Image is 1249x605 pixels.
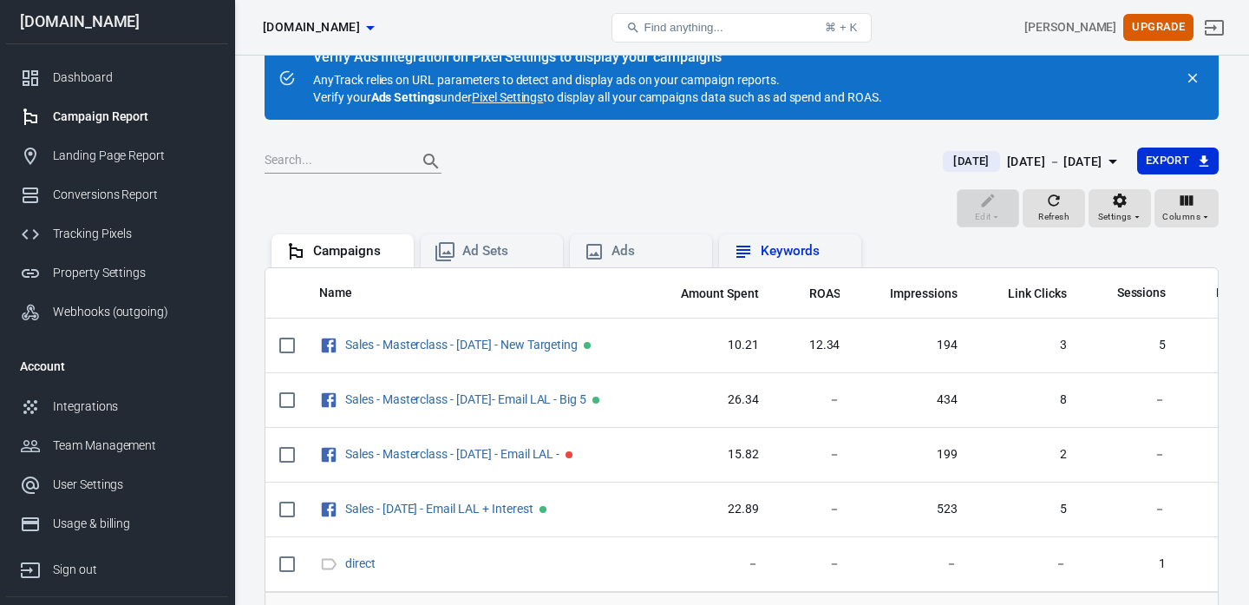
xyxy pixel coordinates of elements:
[6,214,228,253] a: Tracking Pixels
[6,136,228,175] a: Landing Page Report
[345,502,533,516] a: Sales - [DATE] - Email LAL + Interest
[867,556,958,573] span: －
[6,253,228,293] a: Property Settings
[319,554,338,575] svg: Direct
[658,446,759,464] span: 15.82
[319,444,338,465] svg: Facebook Ads
[345,557,378,569] span: direct
[53,69,214,87] div: Dashboard
[867,446,958,464] span: 199
[462,242,549,260] div: Ad Sets
[53,561,214,579] div: Sign out
[867,391,958,409] span: 434
[1193,285,1244,302] span: Lead
[761,242,847,260] div: Keywords
[263,16,360,38] span: thrivecart.com
[658,283,759,304] span: The estimated total amount of money you've spent on your campaign, ad set or ad during its schedule.
[1095,501,1167,518] span: －
[319,390,338,411] svg: Facebook Ads
[345,556,376,570] a: direct
[611,13,872,43] button: Find anything...⌘ + K
[6,14,228,30] div: [DOMAIN_NAME]
[1095,391,1167,409] span: －
[53,186,214,204] div: Conversions Report
[1117,285,1167,302] span: Sessions
[1180,66,1205,90] button: close
[658,391,759,409] span: 26.34
[53,225,214,243] div: Tracking Pixels
[1137,148,1219,174] button: Export
[6,387,228,426] a: Integrations
[611,242,698,260] div: Ads
[53,303,214,321] div: Webhooks (outgoing)
[319,285,375,302] span: Name
[644,21,723,34] span: Find anything...
[53,108,214,126] div: Campaign Report
[584,342,591,349] span: Active
[787,446,840,464] span: －
[192,102,292,114] div: Keywords by Traffic
[256,11,381,43] button: [DOMAIN_NAME]
[681,286,759,303] span: Amount Spent
[47,101,61,115] img: tab_domain_overview_orange.svg
[53,437,214,455] div: Team Management
[345,338,578,352] a: Sales - Masterclass - [DATE] - New Targeting
[345,339,580,351] span: Sales - Masterclass - July 16 - New Targeting
[1089,189,1151,227] button: Settings
[787,337,840,354] span: 12.34
[825,21,857,34] div: ⌘ + K
[173,101,186,115] img: tab_keywords_by_traffic_grey.svg
[1024,18,1116,36] div: Account id: RgmCiDus
[1038,209,1069,225] span: Refresh
[1154,189,1219,227] button: Columns
[319,499,338,520] svg: Facebook Ads
[345,448,562,460] span: Sales - Masterclass - Aug 9 - Email LAL -
[371,90,441,104] strong: Ads Settings
[345,447,559,461] a: Sales - Masterclass - [DATE] - Email LAL -
[985,501,1067,518] span: 5
[319,285,352,302] span: Name
[1008,286,1067,303] span: Link Clicks
[1162,209,1200,225] span: Columns
[1008,283,1067,304] span: The number of clicks on links within the ad that led to advertiser-specified destinations
[6,345,228,387] li: Account
[53,515,214,533] div: Usage & billing
[265,150,403,173] input: Search...
[890,283,958,304] span: The number of times your ads were on screen.
[319,335,338,356] svg: Facebook Ads
[681,283,759,304] span: The estimated total amount of money you've spent on your campaign, ad set or ad during its schedule.
[6,465,228,504] a: User Settings
[1193,7,1235,49] a: Sign out
[1023,189,1085,227] button: Refresh
[658,501,759,518] span: 22.89
[787,283,840,304] span: The total return on ad spend
[929,148,1136,176] button: [DATE][DATE] － [DATE]
[66,102,155,114] div: Domain Overview
[313,50,882,106] div: AnyTrack relies on URL parameters to detect and display ads on your campaign reports. Verify your...
[53,264,214,282] div: Property Settings
[592,397,599,404] span: Active
[985,556,1067,573] span: －
[345,503,536,515] span: Sales - Aug 8 - Email LAL + Interest
[1095,285,1167,302] span: Sessions
[6,543,228,589] a: Sign out
[809,283,840,304] span: The total return on ad spend
[345,392,586,406] a: Sales - Masterclass - [DATE]- Email LAL - Big 5
[345,393,589,405] span: Sales - Masterclass - Aug 4- Email LAL - Big 5
[890,286,958,303] span: Impressions
[867,337,958,354] span: 194
[787,501,840,518] span: －
[985,283,1067,304] span: The number of clicks on links within the ad that led to advertiser-specified destinations
[787,556,840,573] span: －
[6,58,228,97] a: Dashboard
[49,28,85,42] div: v 4.0.25
[985,337,1067,354] span: 3
[985,391,1067,409] span: 8
[1095,556,1167,573] span: 1
[787,391,840,409] span: －
[28,45,42,59] img: website_grey.svg
[472,89,543,106] a: Pixel Settings
[6,175,228,214] a: Conversions Report
[53,147,214,165] div: Landing Page Report
[1216,285,1244,302] span: Lead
